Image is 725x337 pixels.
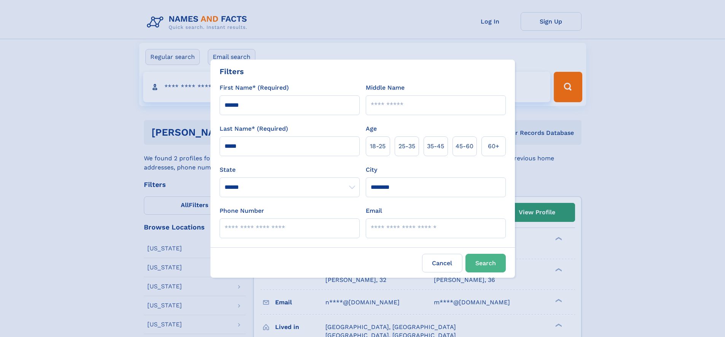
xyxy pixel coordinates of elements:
button: Search [465,254,506,272]
span: 60+ [488,142,499,151]
label: Last Name* (Required) [220,124,288,133]
div: Filters [220,66,244,77]
span: 25‑35 [398,142,415,151]
label: Cancel [422,254,462,272]
label: Email [366,206,382,215]
label: Middle Name [366,83,405,92]
label: Age [366,124,377,133]
span: 45‑60 [456,142,473,151]
span: 18‑25 [370,142,386,151]
label: State [220,165,360,174]
label: First Name* (Required) [220,83,289,92]
label: Phone Number [220,206,264,215]
label: City [366,165,377,174]
span: 35‑45 [427,142,444,151]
